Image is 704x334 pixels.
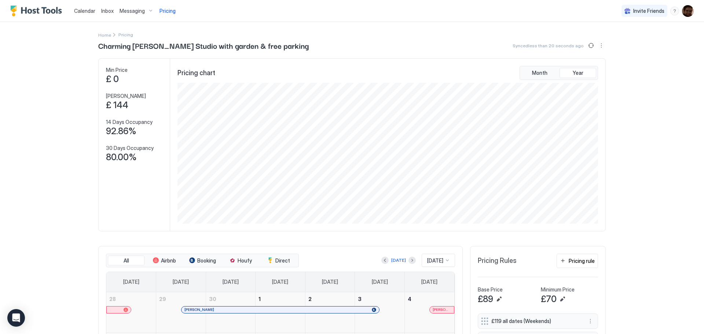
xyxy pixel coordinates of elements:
[98,31,111,38] div: Breadcrumb
[106,145,154,151] span: 30 Days Occupancy
[106,126,136,137] span: 92.86%
[256,292,305,333] td: October 1, 2025
[521,68,558,78] button: Month
[364,272,395,292] a: Friday
[558,295,567,304] button: Edit
[120,8,145,14] span: Messaging
[106,74,119,85] span: £ 0
[159,8,176,14] span: Pricing
[390,256,407,265] button: [DATE]
[223,279,239,285] span: [DATE]
[421,279,437,285] span: [DATE]
[101,7,114,15] a: Inbox
[238,257,252,264] span: Houfy
[106,93,146,99] span: [PERSON_NAME]
[106,254,299,268] div: tab-group
[586,317,595,326] button: More options
[541,286,575,293] span: Minimum Price
[184,307,214,312] span: [PERSON_NAME]
[391,257,406,264] div: [DATE]
[106,100,128,111] span: £ 144
[414,272,445,292] a: Saturday
[256,292,305,306] a: October 1, 2025
[165,272,196,292] a: Monday
[315,272,345,292] a: Thursday
[573,70,583,76] span: Year
[495,295,503,304] button: Edit
[520,66,598,80] div: tab-group
[405,292,454,306] a: October 4, 2025
[10,5,65,16] a: Host Tools Logo
[670,7,679,15] div: menu
[427,257,443,264] span: [DATE]
[98,32,111,38] span: Home
[184,256,221,266] button: Booking
[478,257,517,265] span: Pricing Rules
[106,67,128,73] span: Min Price
[258,296,261,302] span: 1
[478,294,493,305] span: £89
[156,292,206,333] td: September 29, 2025
[146,256,183,266] button: Airbnb
[98,31,111,38] a: Home
[106,119,153,125] span: 14 Days Occupancy
[74,7,95,15] a: Calendar
[597,41,606,50] button: More options
[305,292,355,306] a: October 2, 2025
[109,296,116,302] span: 28
[108,256,144,266] button: All
[106,292,156,306] a: September 28, 2025
[682,5,694,17] div: User profile
[633,8,664,14] span: Invite Friends
[491,318,579,324] span: £119 all dates (Weekends)
[161,257,176,264] span: Airbnb
[355,292,405,333] td: October 3, 2025
[355,292,404,306] a: October 3, 2025
[106,152,137,163] span: 80.00%
[197,257,216,264] span: Booking
[586,317,595,326] div: menu
[260,256,297,266] button: Direct
[358,296,362,302] span: 3
[408,296,411,302] span: 4
[74,8,95,14] span: Calendar
[173,279,189,285] span: [DATE]
[597,41,606,50] div: menu
[116,272,147,292] a: Sunday
[557,254,598,268] button: Pricing rule
[222,256,259,266] button: Houfy
[209,296,216,302] span: 30
[106,292,156,333] td: September 28, 2025
[156,292,206,306] a: September 29, 2025
[275,257,290,264] span: Direct
[7,309,25,327] div: Open Intercom Messenger
[478,313,598,329] div: £119 all dates (Weekends) menu
[265,272,296,292] a: Wednesday
[308,296,312,302] span: 2
[177,69,215,77] span: Pricing chart
[159,296,166,302] span: 29
[206,292,256,306] a: September 30, 2025
[123,279,139,285] span: [DATE]
[569,257,595,265] div: Pricing rule
[404,292,454,333] td: October 4, 2025
[541,294,557,305] span: £70
[433,307,451,312] div: [PERSON_NAME]
[408,257,416,264] button: Next month
[513,43,584,48] span: Synced less than 20 seconds ago
[587,41,595,50] button: Sync prices
[272,279,288,285] span: [DATE]
[101,8,114,14] span: Inbox
[322,279,338,285] span: [DATE]
[372,279,388,285] span: [DATE]
[532,70,547,76] span: Month
[305,292,355,333] td: October 2, 2025
[478,286,503,293] span: Base Price
[381,257,389,264] button: Previous month
[215,272,246,292] a: Tuesday
[206,292,256,333] td: September 30, 2025
[118,32,133,37] span: Breadcrumb
[184,307,376,312] div: [PERSON_NAME]
[98,40,309,51] span: Charming [PERSON_NAME] Studio with garden & free parking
